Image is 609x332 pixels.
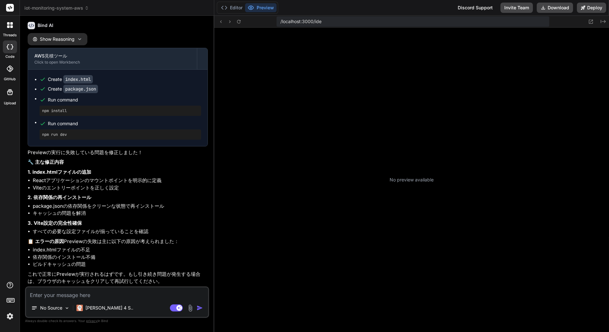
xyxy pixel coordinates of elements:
p: これで正常にPreviewが実行されるはずです。もし引き続き問題が発生する場合は、ブラウザのキャッシュをクリアして再試行してください。 [28,271,208,285]
button: Editor [218,3,245,12]
button: Preview [245,3,277,12]
div: Create [48,76,93,83]
pre: npm run dev [42,132,199,137]
p: Previewの実行に失敗している問題を修正しました！ [28,149,208,156]
div: Discord Support [454,3,497,13]
span: Run command [48,97,201,103]
img: attachment [187,304,194,312]
label: code [5,54,14,59]
label: threads [3,32,17,38]
button: AWS見積ツールClick to open Workbench [28,48,197,69]
li: Viteのエントリーポイントを正しく設定 [33,184,208,192]
p: [PERSON_NAME] 4 S.. [85,305,133,311]
li: index.htmlファイルの不足 [33,246,208,254]
label: GitHub [4,76,16,82]
img: Pick Models [64,305,70,311]
img: Claude 4 Sonnet [76,305,83,311]
span: Show Reasoning [40,36,75,42]
p: No preview available [390,177,434,183]
pre: npm install [42,108,199,113]
div: AWS見積ツール [34,53,190,59]
li: ビルドキャッシュの問題 [33,261,208,268]
strong: 2. 依存関係の再インストール [28,194,91,200]
code: index.html [63,75,93,83]
span: /localhost:3000/ide [280,18,322,25]
span: Run command [48,120,201,127]
strong: 📋 エラーの原因 [28,238,64,244]
li: キャッシュの問題を解消 [33,210,208,217]
span: privacy [86,319,98,323]
p: Always double-check its answers. Your in Bind [25,318,209,324]
label: Upload [4,100,16,106]
strong: 1. index.htmlファイルの追加 [28,169,91,175]
h6: Bind AI [38,22,53,29]
span: iot-monitoring-system-aws [24,5,89,11]
p: Previewの失敗は主に以下の原因が考えられました： [28,238,208,245]
button: Invite Team [500,3,533,13]
code: package.json [63,85,98,93]
li: package.jsonの依存関係をクリーンな状態で再インストール [33,203,208,210]
li: Reactアプリケーションのマウントポイントを明示的に定義 [33,177,208,184]
button: Download [537,3,573,13]
li: 依存関係のインストール不備 [33,254,208,261]
button: Deploy [577,3,606,13]
p: No Source [40,305,62,311]
strong: 🔧 主な修正内容 [28,159,64,165]
div: Create [48,86,98,92]
strong: 3. Vite設定の完全性確保 [28,220,82,226]
li: すべての必要な設定ファイルが揃っていることを確認 [33,228,208,235]
img: icon [197,305,203,311]
img: settings [4,311,15,322]
div: Click to open Workbench [34,60,190,65]
button: Show Reasoning [28,33,87,45]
